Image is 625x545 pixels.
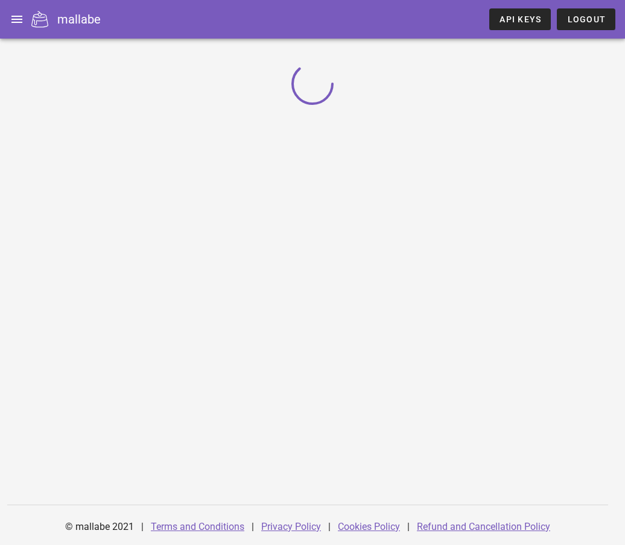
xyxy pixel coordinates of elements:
a: Cookies Policy [338,521,400,532]
a: Terms and Conditions [151,521,244,532]
a: Privacy Policy [261,521,321,532]
div: mallabe [57,10,101,28]
div: © mallabe 2021 [58,512,141,541]
div: | [141,512,144,541]
div: | [252,512,254,541]
a: Refund and Cancellation Policy [417,521,550,532]
div: | [328,512,331,541]
a: API Keys [489,8,551,30]
button: Logout [557,8,615,30]
span: Logout [566,14,606,24]
div: | [407,512,410,541]
span: API Keys [499,14,541,24]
